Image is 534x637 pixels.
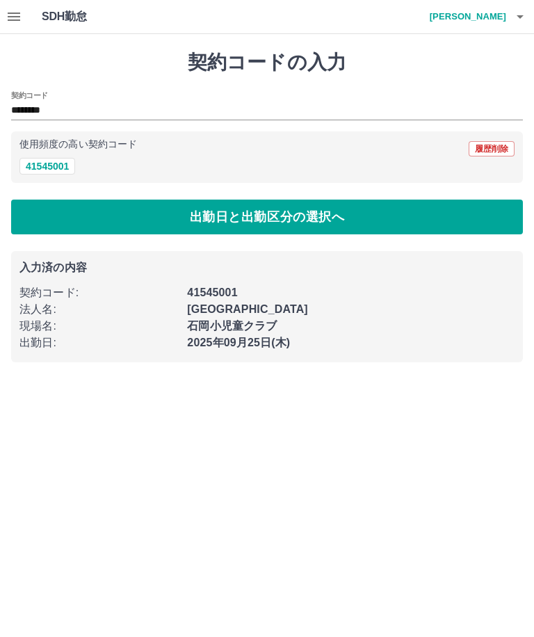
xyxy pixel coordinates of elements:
[11,90,48,101] h2: 契約コード
[11,200,523,234] button: 出勤日と出勤区分の選択へ
[187,337,290,348] b: 2025年09月25日(木)
[19,262,515,273] p: 入力済の内容
[19,158,75,175] button: 41545001
[187,303,308,315] b: [GEOGRAPHIC_DATA]
[187,287,237,298] b: 41545001
[469,141,515,156] button: 履歴削除
[19,140,137,150] p: 使用頻度の高い契約コード
[19,334,179,351] p: 出勤日 :
[19,301,179,318] p: 法人名 :
[19,318,179,334] p: 現場名 :
[187,320,277,332] b: 石岡小児童クラブ
[19,284,179,301] p: 契約コード :
[11,51,523,74] h1: 契約コードの入力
